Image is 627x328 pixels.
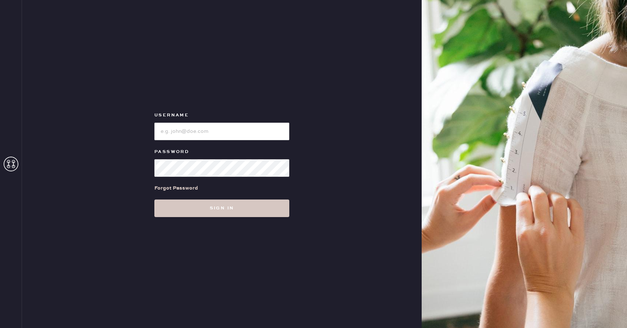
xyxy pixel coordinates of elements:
[154,123,289,140] input: e.g. john@doe.com
[154,200,289,217] button: Sign in
[154,111,289,120] label: Username
[154,177,198,200] a: Forgot Password
[154,184,198,192] div: Forgot Password
[154,148,289,156] label: Password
